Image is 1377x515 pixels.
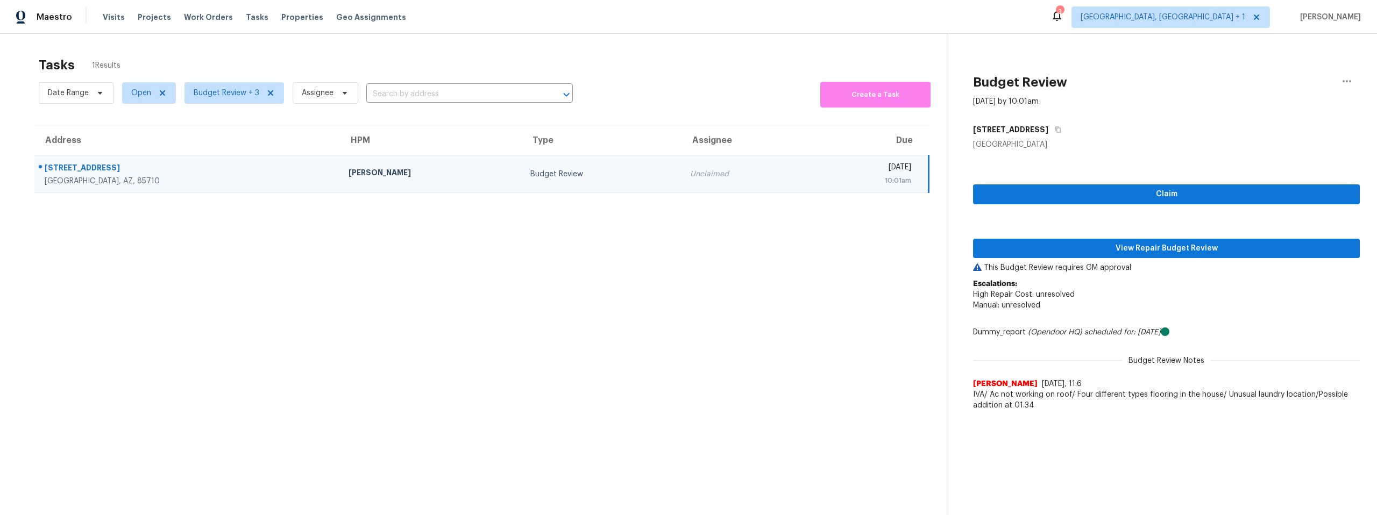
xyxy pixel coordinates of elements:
[973,77,1067,88] h2: Budget Review
[366,86,543,103] input: Search by address
[973,280,1017,288] b: Escalations:
[103,12,125,23] span: Visits
[39,60,75,70] h2: Tasks
[1056,6,1063,17] div: 3
[690,169,800,180] div: Unclaimed
[559,87,574,102] button: Open
[37,12,72,23] span: Maestro
[246,13,268,21] span: Tasks
[34,125,340,155] th: Address
[973,302,1040,309] span: Manual: unresolved
[1084,328,1161,336] i: scheduled for: [DATE]
[973,327,1360,338] div: Dummy_report
[818,175,911,186] div: 10:01am
[973,389,1360,411] span: IVA/ Ac not working on roof/ Four different types flooring in the house/ Unusual laundry location...
[138,12,171,23] span: Projects
[530,169,673,180] div: Budget Review
[682,125,809,155] th: Assignee
[973,291,1075,298] span: High Repair Cost: unresolved
[1028,328,1082,336] i: (Opendoor HQ)
[973,124,1048,135] h5: [STREET_ADDRESS]
[1048,120,1063,139] button: Copy Address
[45,162,331,176] div: [STREET_ADDRESS]
[1081,12,1245,23] span: [GEOGRAPHIC_DATA], [GEOGRAPHIC_DATA] + 1
[340,125,522,155] th: HPM
[826,89,925,101] span: Create a Task
[820,82,931,108] button: Create a Task
[973,139,1360,150] div: [GEOGRAPHIC_DATA]
[1122,355,1211,366] span: Budget Review Notes
[1296,12,1361,23] span: [PERSON_NAME]
[973,96,1039,107] div: [DATE] by 10:01am
[522,125,682,155] th: Type
[982,188,1351,201] span: Claim
[818,162,911,175] div: [DATE]
[48,88,89,98] span: Date Range
[973,378,1038,389] span: [PERSON_NAME]
[302,88,333,98] span: Assignee
[194,88,259,98] span: Budget Review + 3
[982,242,1351,255] span: View Repair Budget Review
[336,12,406,23] span: Geo Assignments
[973,184,1360,204] button: Claim
[45,176,331,187] div: [GEOGRAPHIC_DATA], AZ, 85710
[973,239,1360,259] button: View Repair Budget Review
[349,167,513,181] div: [PERSON_NAME]
[281,12,323,23] span: Properties
[1042,380,1082,388] span: [DATE], 11:6
[973,262,1360,273] p: This Budget Review requires GM approval
[809,125,929,155] th: Due
[92,60,120,71] span: 1 Results
[184,12,233,23] span: Work Orders
[131,88,151,98] span: Open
